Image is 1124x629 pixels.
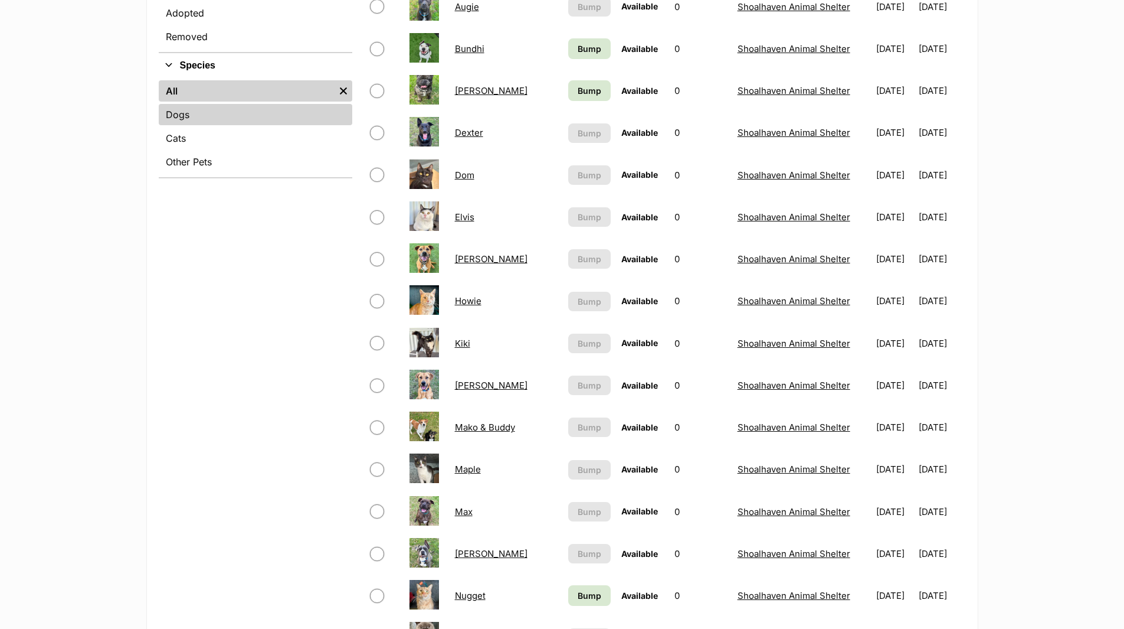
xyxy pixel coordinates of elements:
a: [PERSON_NAME] [455,548,527,559]
a: Remove filter [335,80,352,102]
a: Elvis [455,211,474,223]
td: 0 [670,533,732,574]
a: Shoalhaven Animal Shelter [738,338,850,349]
td: [DATE] [871,155,917,195]
span: Available [621,380,658,390]
td: [DATE] [871,407,917,448]
td: 0 [670,575,732,616]
button: Bump [568,502,611,522]
td: [DATE] [871,70,917,111]
span: Available [621,464,658,474]
a: Shoalhaven Animal Shelter [738,464,850,475]
a: Shoalhaven Animal Shelter [738,506,850,517]
td: [DATE] [919,155,965,195]
td: [DATE] [919,28,965,69]
span: Bump [578,547,601,560]
a: Bundhi [455,43,484,54]
a: Shoalhaven Animal Shelter [738,211,850,223]
a: Nugget [455,590,486,601]
td: [DATE] [871,575,917,616]
a: Kiki [455,338,470,349]
td: [DATE] [919,491,965,532]
td: [DATE] [919,449,965,490]
button: Bump [568,544,611,563]
td: 0 [670,449,732,490]
a: Mako & Buddy [455,422,515,433]
td: [DATE] [919,70,965,111]
td: [DATE] [871,239,917,279]
a: Max [455,506,473,517]
td: [DATE] [919,323,965,364]
a: Shoalhaven Animal Shelter [738,127,850,138]
a: Shoalhaven Animal Shelter [738,170,850,181]
span: Bump [578,337,601,350]
a: Bump [568,80,611,101]
button: Bump [568,165,611,185]
span: Available [621,1,658,11]
span: Bump [578,589,601,602]
td: [DATE] [871,449,917,490]
button: Bump [568,376,611,395]
button: Bump [568,334,611,353]
button: Bump [568,249,611,269]
a: Howie [455,295,481,307]
span: Bump [578,169,601,181]
a: Maple [455,464,481,475]
span: Bump [578,43,601,55]
td: [DATE] [871,112,917,153]
span: Available [621,128,658,138]
span: Available [621,212,658,222]
span: Available [621,506,658,516]
span: Available [621,254,658,264]
a: Other Pets [159,151,352,172]
button: Bump [568,207,611,227]
a: Bump [568,585,611,606]
td: [DATE] [919,533,965,574]
a: Augie [455,1,479,12]
td: [DATE] [919,281,965,321]
span: Bump [578,127,601,139]
a: Removed [159,26,352,47]
a: Cats [159,128,352,149]
span: Available [621,591,658,601]
span: Available [621,296,658,306]
a: Shoalhaven Animal Shelter [738,295,850,307]
span: Available [621,170,658,180]
a: Dogs [159,104,352,125]
span: Available [621,44,658,54]
a: Shoalhaven Animal Shelter [738,590,850,601]
a: All [159,80,335,102]
span: Bump [578,506,601,518]
button: Bump [568,123,611,143]
td: [DATE] [919,365,965,406]
span: Bump [578,464,601,476]
span: Bump [578,421,601,434]
td: [DATE] [919,575,965,616]
td: 0 [670,28,732,69]
span: Available [621,86,658,96]
td: [DATE] [919,407,965,448]
span: Bump [578,253,601,265]
span: Available [621,549,658,559]
span: Available [621,422,658,432]
a: Shoalhaven Animal Shelter [738,422,850,433]
td: 0 [670,407,732,448]
td: [DATE] [871,323,917,364]
td: [DATE] [871,197,917,237]
span: Bump [578,379,601,392]
td: [DATE] [919,239,965,279]
td: 0 [670,197,732,237]
td: [DATE] [871,365,917,406]
a: Bump [568,38,611,59]
td: 0 [670,281,732,321]
td: [DATE] [871,28,917,69]
td: 0 [670,112,732,153]
td: [DATE] [871,533,917,574]
td: 0 [670,365,732,406]
button: Bump [568,460,611,480]
span: Bump [578,211,601,223]
td: 0 [670,239,732,279]
td: 0 [670,70,732,111]
td: 0 [670,491,732,532]
button: Bump [568,292,611,311]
